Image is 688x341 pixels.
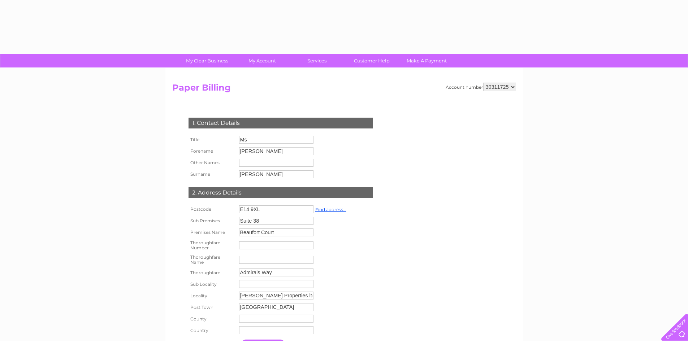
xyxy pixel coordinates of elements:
[187,215,237,227] th: Sub Premises
[315,207,346,212] a: Find address...
[187,145,237,157] th: Forename
[187,204,237,215] th: Postcode
[172,83,516,96] h2: Paper Billing
[187,301,237,313] th: Post Town
[287,54,347,67] a: Services
[187,227,237,238] th: Premises Name
[189,118,373,128] div: 1. Contact Details
[187,290,237,301] th: Locality
[187,324,237,336] th: Country
[187,134,237,145] th: Title
[187,267,237,278] th: Thoroughfare
[187,169,237,180] th: Surname
[177,54,237,67] a: My Clear Business
[187,238,237,253] th: Thoroughfare Number
[187,313,237,324] th: County
[446,83,516,91] div: Account number
[187,278,237,290] th: Sub Locality
[187,157,237,169] th: Other Names
[187,253,237,267] th: Thoroughfare Name
[189,187,373,198] div: 2. Address Details
[232,54,292,67] a: My Account
[397,54,456,67] a: Make A Payment
[342,54,402,67] a: Customer Help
